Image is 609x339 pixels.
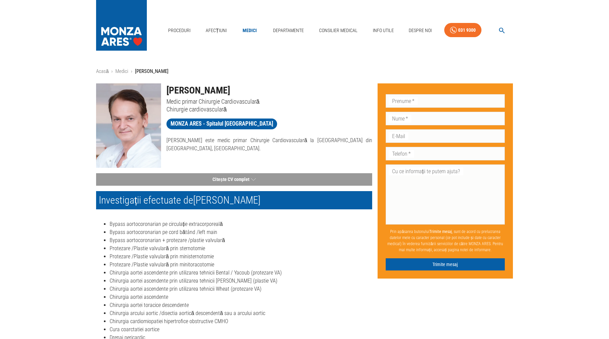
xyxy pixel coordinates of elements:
[316,24,360,37] a: Consilier Medical
[166,98,372,105] p: Medic primar Chirurgie Cardiovasculară
[429,229,452,234] b: Trimite mesaj
[166,119,277,129] a: MONZA ARES - Spitalul [GEOGRAPHIC_DATA]
[96,68,513,75] nav: breadcrumb
[166,83,372,98] h1: [PERSON_NAME]
[166,105,372,113] p: Chirurgie cardiovasculară
[110,236,372,244] li: Bypass aortocoronarian + protezare /plastie valvulară
[386,226,505,256] p: Prin apăsarea butonului , sunt de acord cu prelucrarea datelor mele cu caracter personal (ce pot ...
[444,23,481,37] a: 031 9300
[96,68,109,74] a: Acasă
[110,317,372,325] li: Chirurgia cardiomiopatiei hipertrofice obstructive CMHO
[203,24,229,37] a: Afecțiuni
[166,120,277,128] span: MONZA ARES - Spitalul [GEOGRAPHIC_DATA]
[110,269,372,277] li: Chirurgia aortei ascendente prin utilizarea tehnicii Bental / Yacoub (protezare VA)
[131,68,132,75] li: ›
[135,68,168,75] p: [PERSON_NAME]
[110,261,372,269] li: Protezare /Plastie valvulară prin minitoracotomie
[111,68,113,75] li: ›
[458,26,476,34] div: 031 9300
[96,83,161,168] img: Dr. Theodor Cebotaru
[386,258,505,271] button: Trimite mesaj
[110,277,372,285] li: Chirurgia aortei ascendente prin utilizarea tehnicii [PERSON_NAME] (plastie VA)
[370,24,397,37] a: Info Utile
[406,24,434,37] a: Despre Noi
[110,228,372,236] li: Bypass aortocoronarian pe cord bătând /left main
[239,24,261,37] a: Medici
[110,309,372,317] li: Chirurgia arcului aortic /disectia aortică descendentă sau a arcului aortic
[110,220,372,228] li: Bypass aortocoronarian pe circulație extracorporeală
[115,68,128,74] a: Medici
[270,24,307,37] a: Departamente
[96,173,372,186] button: Citește CV complet
[165,24,193,37] a: Proceduri
[96,191,372,209] h2: Investigații efectuate de [PERSON_NAME]
[110,301,372,309] li: Chirurgia aortei toracice descendente
[110,293,372,301] li: Chirurgia aortei ascendente
[110,325,372,334] li: Cura coarctatiei aortice
[110,244,372,253] li: Protezare /Plastie valvulară prin sternotomie
[110,285,372,293] li: Chirurgia aortei ascendente prin utilizarea tehnicii Wheat (protezare VA)
[166,136,372,153] p: [PERSON_NAME] este medic primar Chirurgie Cardiovasculară la [GEOGRAPHIC_DATA] din [GEOGRAPHIC_DA...
[110,253,372,261] li: Protezare /Plastie valvulară prin ministernotomie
